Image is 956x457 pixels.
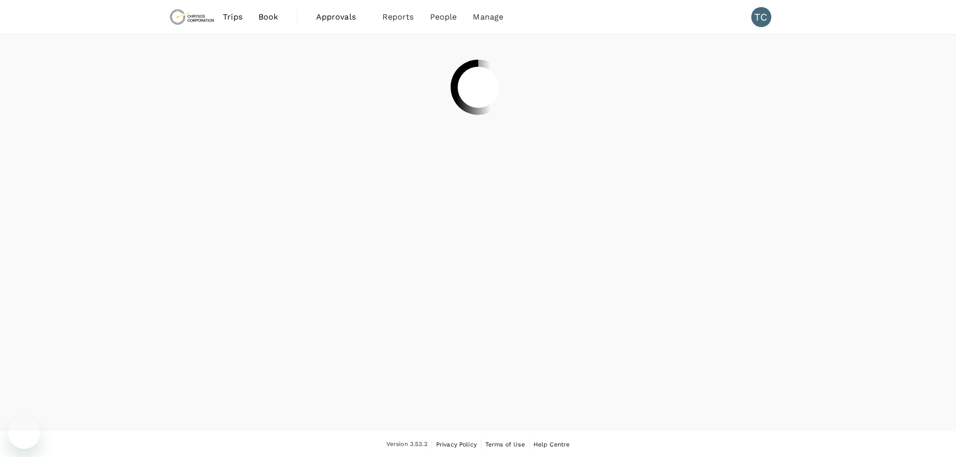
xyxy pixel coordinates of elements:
[223,11,242,23] span: Trips
[533,441,570,448] span: Help Centre
[8,417,40,449] iframe: Button to launch messaging window
[316,11,366,23] span: Approvals
[258,11,279,23] span: Book
[473,11,503,23] span: Manage
[485,441,525,448] span: Terms of Use
[386,439,428,449] span: Version 3.53.2
[436,439,477,450] a: Privacy Policy
[751,7,771,27] div: TC
[436,441,477,448] span: Privacy Policy
[485,439,525,450] a: Terms of Use
[533,439,570,450] a: Help Centre
[382,11,414,23] span: Reports
[169,6,215,28] img: Chrysos Corporation
[430,11,457,23] span: People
